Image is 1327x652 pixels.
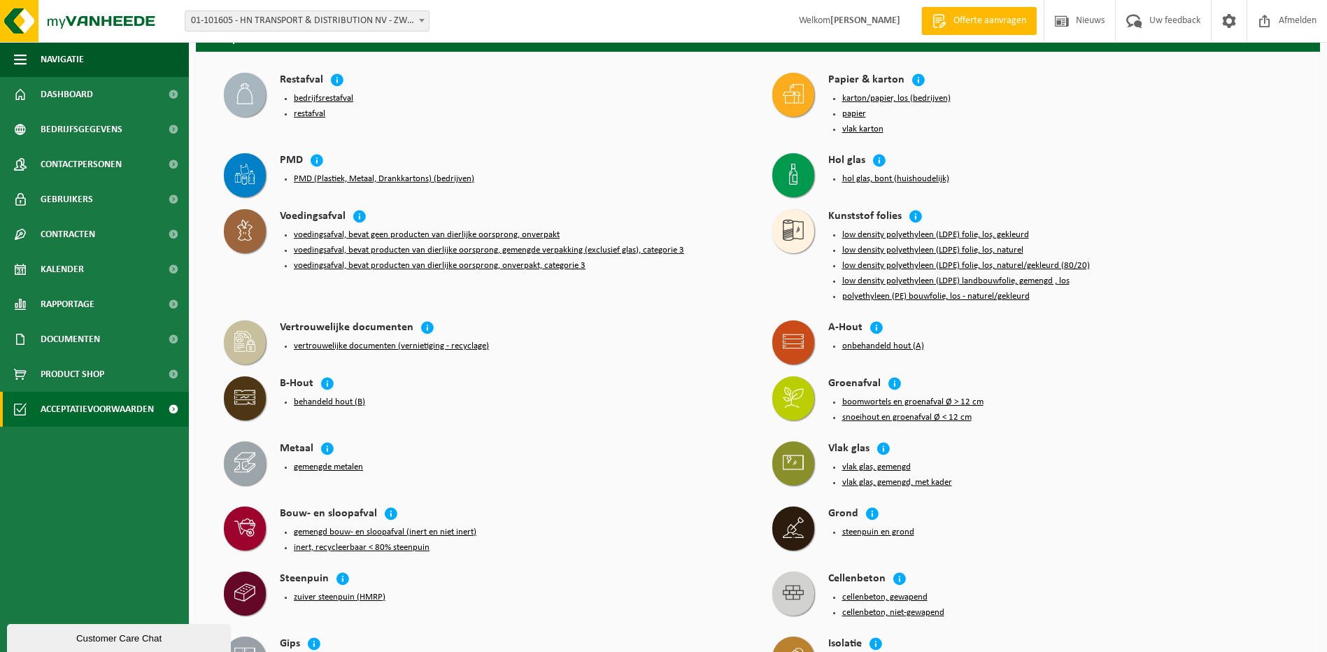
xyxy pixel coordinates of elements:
[828,506,858,523] h4: Grond
[828,376,881,392] h4: Groenafval
[842,397,984,408] button: boomwortels en groenafval Ø > 12 cm
[842,245,1023,256] button: low density polyethyleen (LDPE) folie, los, naturel
[294,341,489,352] button: vertrouwelijke documenten (vernietiging - recyclage)
[41,392,154,427] span: Acceptatievoorwaarden
[41,252,84,287] span: Kalender
[842,607,944,618] button: cellenbeton, niet-gewapend
[280,376,313,392] h4: B-Hout
[950,14,1030,28] span: Offerte aanvragen
[842,477,952,488] button: vlak glas, gemengd, met kader
[842,173,949,185] button: hol glas, bont (huishoudelijk)
[842,276,1070,287] button: low density polyethyleen (LDPE) landbouwfolie, gemengd , los
[185,10,430,31] span: 01-101605 - HN TRANSPORT & DISTRIBUTION NV - ZWIJNDRECHT
[294,108,325,120] button: restafval
[280,209,346,225] h4: Voedingsafval
[280,572,329,588] h4: Steenpuin
[280,73,323,89] h4: Restafval
[280,320,413,336] h4: Vertrouwelijke documenten
[842,592,928,603] button: cellenbeton, gewapend
[41,182,93,217] span: Gebruikers
[828,441,870,458] h4: Vlak glas
[294,542,430,553] button: inert, recycleerbaar < 80% steenpuin
[842,291,1030,302] button: polyethyleen (PE) bouwfolie, los - naturel/gekleurd
[41,322,100,357] span: Documenten
[842,93,951,104] button: karton/papier, los (bedrijven)
[842,341,924,352] button: onbehandeld hout (A)
[7,621,234,652] iframe: chat widget
[828,73,904,89] h4: Papier & karton
[842,412,972,423] button: snoeihout en groenafval Ø < 12 cm
[842,527,914,538] button: steenpuin en grond
[842,124,884,135] button: vlak karton
[828,572,886,588] h4: Cellenbeton
[280,153,303,169] h4: PMD
[294,397,365,408] button: behandeld hout (B)
[921,7,1037,35] a: Offerte aanvragen
[842,260,1090,271] button: low density polyethyleen (LDPE) folie, los, naturel/gekleurd (80/20)
[842,108,866,120] button: papier
[828,320,863,336] h4: A-Hout
[294,245,684,256] button: voedingsafval, bevat producten van dierlijke oorsprong, gemengde verpakking (exclusief glas), cat...
[41,77,93,112] span: Dashboard
[842,229,1029,241] button: low density polyethyleen (LDPE) folie, los, gekleurd
[41,217,95,252] span: Contracten
[280,506,377,523] h4: Bouw- en sloopafval
[294,229,560,241] button: voedingsafval, bevat geen producten van dierlijke oorsprong, onverpakt
[842,462,911,473] button: vlak glas, gemengd
[294,260,586,271] button: voedingsafval, bevat producten van dierlijke oorsprong, onverpakt, categorie 3
[280,441,313,458] h4: Metaal
[41,357,104,392] span: Product Shop
[294,527,476,538] button: gemengd bouw- en sloopafval (inert en niet inert)
[41,112,122,147] span: Bedrijfsgegevens
[294,173,474,185] button: PMD (Plastiek, Metaal, Drankkartons) (bedrijven)
[828,209,902,225] h4: Kunststof folies
[294,462,363,473] button: gemengde metalen
[828,153,865,169] h4: Hol glas
[830,15,900,26] strong: [PERSON_NAME]
[294,592,385,603] button: zuiver steenpuin (HMRP)
[41,147,122,182] span: Contactpersonen
[294,93,353,104] button: bedrijfsrestafval
[185,11,429,31] span: 01-101605 - HN TRANSPORT & DISTRIBUTION NV - ZWIJNDRECHT
[41,287,94,322] span: Rapportage
[41,42,84,77] span: Navigatie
